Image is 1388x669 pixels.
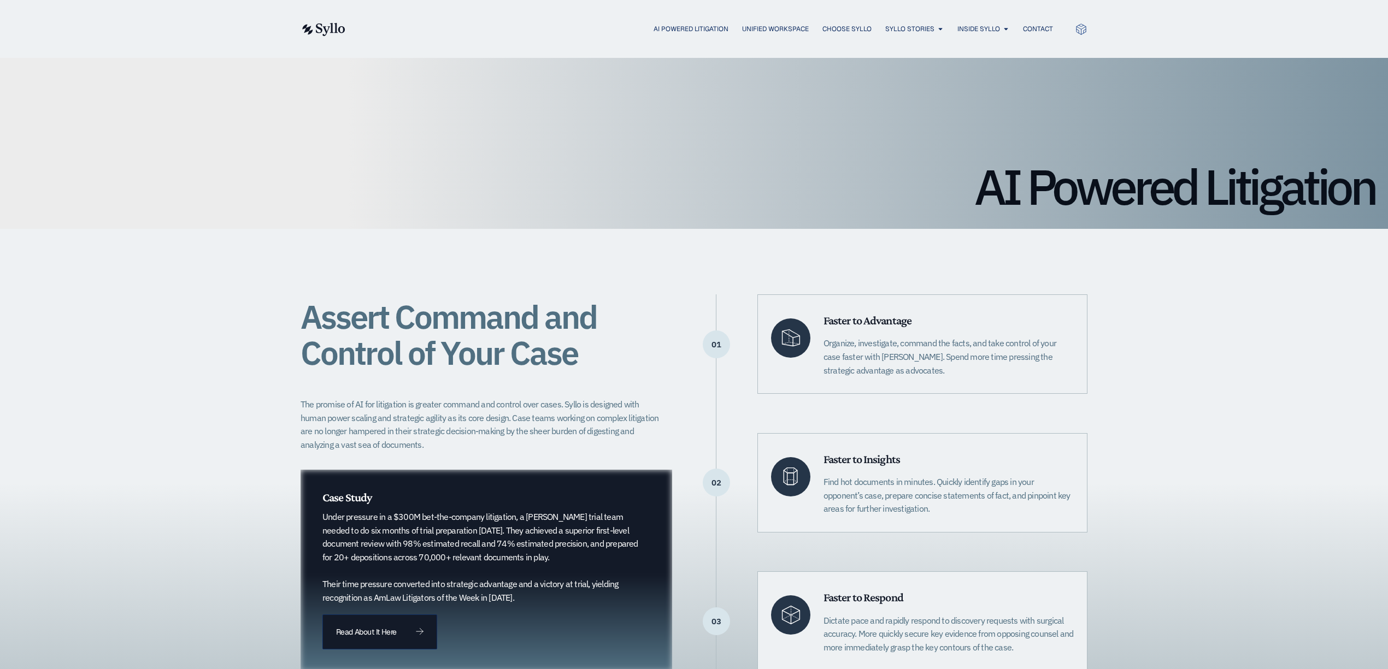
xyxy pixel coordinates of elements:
span: Read About It Here [336,628,396,636]
span: Faster to Respond [824,590,903,604]
p: 01 [703,344,730,345]
p: 03 [703,621,730,622]
a: Contact [1023,24,1053,34]
p: Dictate pace and rapidly respond to discovery requests with surgical accuracy. More quickly secur... [824,614,1074,654]
span: Faster to Advantage [824,313,911,327]
p: Find hot documents in minutes. Quickly identify gaps in your opponent’s case, prepare concise sta... [824,475,1074,516]
a: Read About It Here [322,614,437,649]
p: Under pressure in a $300M bet-the-company litigation, a [PERSON_NAME] trial team needed to do six... [322,510,639,604]
div: Menu Toggle [367,24,1053,34]
a: Choose Syllo [822,24,872,34]
h1: AI Powered Litigation [13,162,1375,211]
p: Organize, investigate, command the facts, and take control of your case faster with [PERSON_NAME]... [824,336,1074,377]
a: Syllo Stories [885,24,934,34]
p: The promise of AI for litigation is greater command and control over cases. Syllo is designed wit... [301,398,666,452]
a: AI Powered Litigation [654,24,728,34]
span: Case Study [322,490,372,504]
p: 02 [703,482,730,483]
a: Unified Workspace [742,24,809,34]
a: Inside Syllo [957,24,1000,34]
span: Assert Command and Control of Your Case [301,295,597,374]
nav: Menu [367,24,1053,34]
img: syllo [301,23,345,36]
span: Faster to Insights [824,452,900,466]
